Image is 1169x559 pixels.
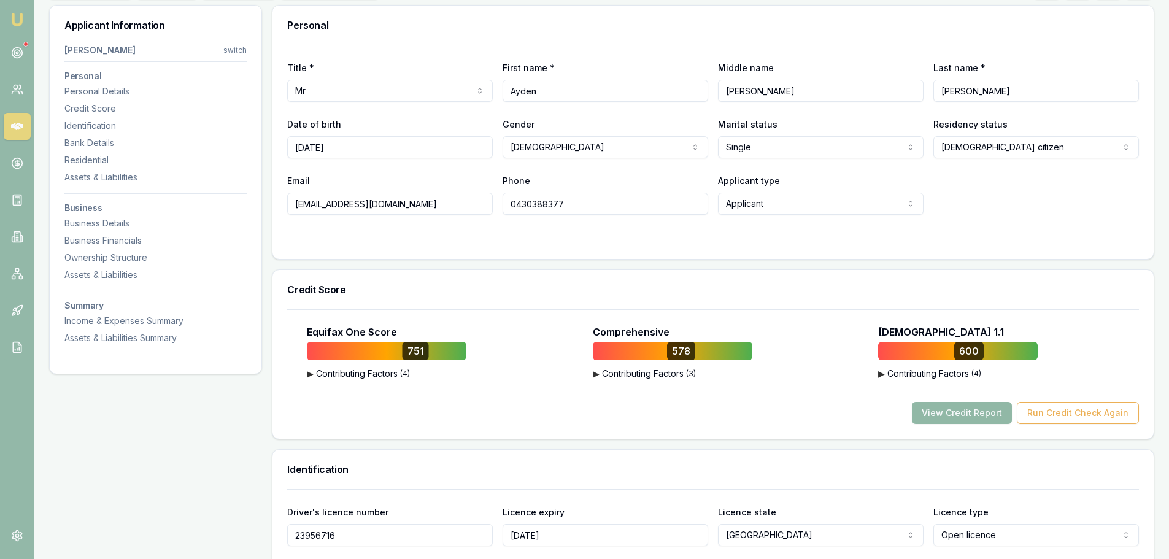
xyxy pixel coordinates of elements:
h3: Personal [64,72,247,80]
label: Applicant type [718,175,780,186]
div: Business Details [64,217,247,229]
input: DD/MM/YYYY [287,136,493,158]
div: [PERSON_NAME] [64,44,136,56]
div: Residential [64,154,247,166]
h3: Business [64,204,247,212]
div: Assets & Liabilities Summary [64,332,247,344]
label: Email [287,175,310,186]
span: ( 4 ) [971,369,981,379]
input: Enter driver's licence number [287,524,493,546]
img: emu-icon-u.png [10,12,25,27]
div: Assets & Liabilities [64,269,247,281]
label: Driver's licence number [287,507,388,517]
button: ▶Contributing Factors(3) [593,368,752,380]
div: Credit Score [64,102,247,115]
button: ▶Contributing Factors(4) [307,368,466,380]
h3: Personal [287,20,1139,30]
span: ( 4 ) [400,369,410,379]
label: Licence state [718,507,776,517]
div: Income & Expenses Summary [64,315,247,327]
div: switch [223,45,247,55]
label: Residency status [933,119,1008,129]
span: ▶ [307,368,314,380]
button: ▶Contributing Factors(4) [878,368,1038,380]
p: Comprehensive [593,325,669,339]
span: ( 3 ) [686,369,696,379]
h3: Applicant Information [64,20,247,30]
p: Equifax One Score [307,325,397,339]
div: 600 [954,342,984,360]
label: Date of birth [287,119,341,129]
div: Personal Details [64,85,247,98]
label: Middle name [718,63,774,73]
label: Gender [503,119,534,129]
label: First name * [503,63,555,73]
label: Marital status [718,119,777,129]
h3: Credit Score [287,285,1139,295]
div: Bank Details [64,137,247,149]
div: 578 [667,342,695,360]
input: 0431 234 567 [503,193,708,215]
span: ▶ [593,368,600,380]
h3: Summary [64,301,247,310]
div: Business Financials [64,234,247,247]
label: Phone [503,175,530,186]
div: Identification [64,120,247,132]
button: Run Credit Check Again [1017,402,1139,424]
div: Ownership Structure [64,252,247,264]
label: Last name * [933,63,986,73]
button: View Credit Report [912,402,1012,424]
label: Licence type [933,507,989,517]
span: ▶ [878,368,885,380]
label: Title * [287,63,314,73]
label: Licence expiry [503,507,565,517]
h3: Identification [287,465,1139,474]
div: 751 [403,342,429,360]
p: [DEMOGRAPHIC_DATA] 1.1 [878,325,1004,339]
div: Assets & Liabilities [64,171,247,183]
